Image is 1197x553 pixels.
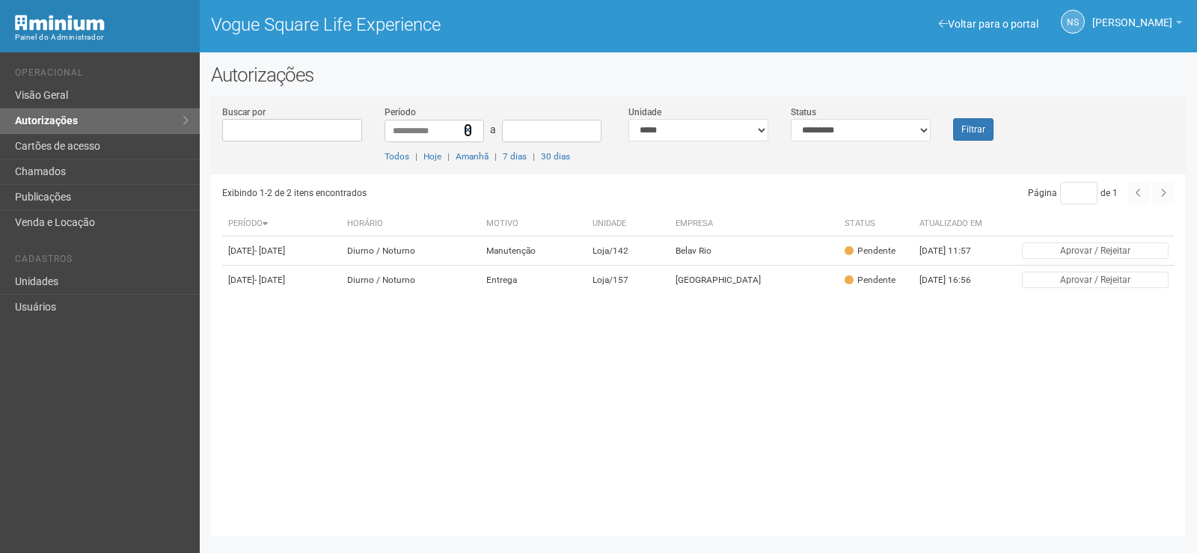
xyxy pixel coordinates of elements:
[1092,19,1182,31] a: [PERSON_NAME]
[587,236,670,266] td: Loja/142
[341,266,480,295] td: Diurno / Noturno
[254,275,285,285] span: - [DATE]
[670,212,839,236] th: Empresa
[533,151,535,162] span: |
[254,245,285,256] span: - [DATE]
[447,151,450,162] span: |
[670,236,839,266] td: Belav Rio
[222,212,342,236] th: Período
[211,64,1186,86] h2: Autorizações
[423,151,441,162] a: Hoje
[480,236,587,266] td: Manutenção
[495,151,497,162] span: |
[1092,2,1172,28] span: Nicolle Silva
[222,266,342,295] td: [DATE]
[953,118,994,141] button: Filtrar
[587,266,670,295] td: Loja/157
[222,182,694,204] div: Exibindo 1-2 de 2 itens encontrados
[845,245,896,257] div: Pendente
[1028,188,1118,198] span: Página de 1
[480,266,587,295] td: Entrega
[503,151,527,162] a: 7 dias
[341,212,480,236] th: Horário
[15,67,189,83] li: Operacional
[1022,272,1169,288] button: Aprovar / Rejeitar
[15,254,189,269] li: Cadastros
[385,106,416,119] label: Período
[939,18,1038,30] a: Voltar para o portal
[15,15,105,31] img: Minium
[587,212,670,236] th: Unidade
[480,212,587,236] th: Motivo
[15,31,189,44] div: Painel do Administrador
[913,266,996,295] td: [DATE] 16:56
[839,212,913,236] th: Status
[222,236,342,266] td: [DATE]
[490,123,496,135] span: a
[222,106,266,119] label: Buscar por
[845,274,896,287] div: Pendente
[341,236,480,266] td: Diurno / Noturno
[791,106,816,119] label: Status
[211,15,688,34] h1: Vogue Square Life Experience
[385,151,409,162] a: Todos
[1061,10,1085,34] a: NS
[456,151,489,162] a: Amanhã
[415,151,417,162] span: |
[1022,242,1169,259] button: Aprovar / Rejeitar
[670,266,839,295] td: [GEOGRAPHIC_DATA]
[628,106,661,119] label: Unidade
[913,212,996,236] th: Atualizado em
[913,236,996,266] td: [DATE] 11:57
[541,151,570,162] a: 30 dias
